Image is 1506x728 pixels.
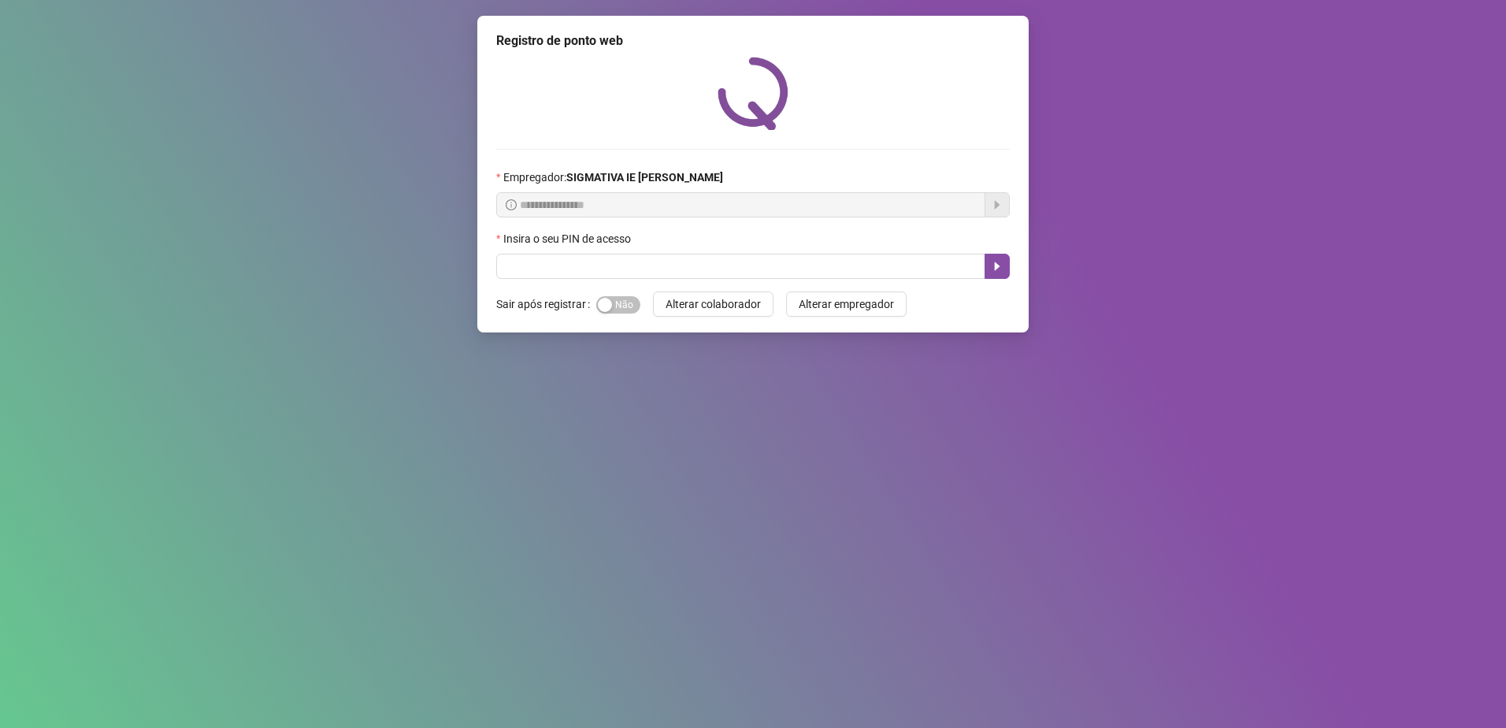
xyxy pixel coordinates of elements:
label: Sair após registrar [496,292,596,317]
img: QRPoint [718,57,788,130]
button: Alterar colaborador [653,292,773,317]
span: Alterar empregador [799,295,894,313]
button: Alterar empregador [786,292,907,317]
label: Insira o seu PIN de acesso [496,230,641,247]
span: Empregador : [503,169,723,186]
span: caret-right [991,260,1003,273]
span: info-circle [506,199,517,210]
span: Alterar colaborador [666,295,761,313]
div: Registro de ponto web [496,32,1010,50]
strong: SIGMATIVA IE [PERSON_NAME] [566,171,723,184]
